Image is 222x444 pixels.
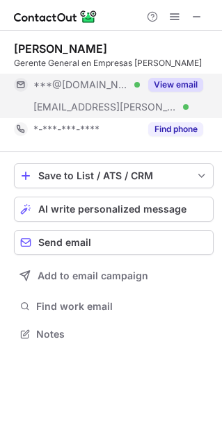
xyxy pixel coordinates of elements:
[14,263,214,288] button: Add to email campaign
[14,163,214,188] button: save-profile-one-click
[14,57,214,69] div: Gerente General en Empresas [PERSON_NAME]
[14,197,214,222] button: AI write personalized message
[14,324,214,344] button: Notes
[36,300,208,313] span: Find work email
[38,170,189,181] div: Save to List / ATS / CRM
[33,79,129,91] span: ***@[DOMAIN_NAME]
[148,78,203,92] button: Reveal Button
[36,328,208,340] span: Notes
[14,297,214,316] button: Find work email
[14,42,107,56] div: [PERSON_NAME]
[38,204,187,215] span: AI write personalized message
[148,122,203,136] button: Reveal Button
[14,8,97,25] img: ContactOut v5.3.10
[33,101,178,113] span: [EMAIL_ADDRESS][PERSON_NAME][DOMAIN_NAME]
[38,270,148,281] span: Add to email campaign
[14,230,214,255] button: Send email
[38,237,91,248] span: Send email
